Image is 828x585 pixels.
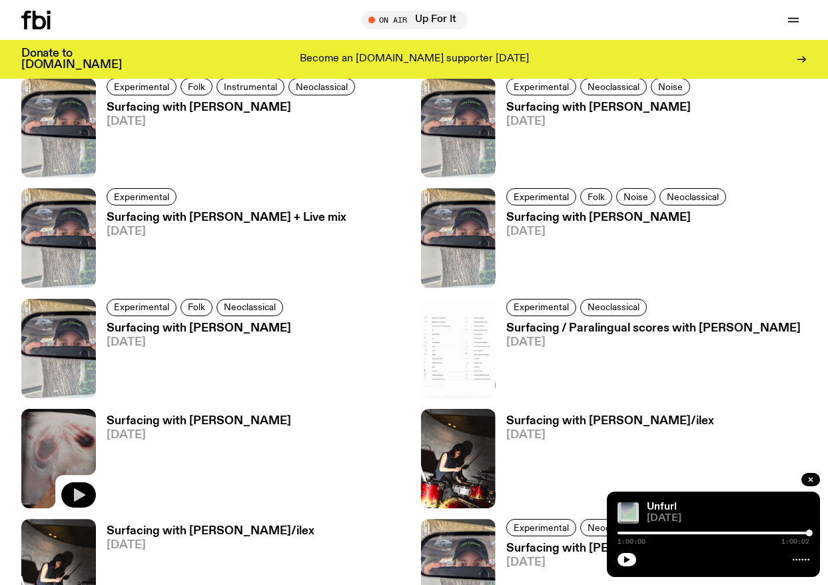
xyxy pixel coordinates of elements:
[506,337,801,348] span: [DATE]
[580,188,612,205] a: Folk
[107,416,291,427] h3: Surfacing with [PERSON_NAME]
[107,116,359,127] span: [DATE]
[21,48,122,71] h3: Donate to [DOMAIN_NAME]
[107,430,291,441] span: [DATE]
[580,519,647,536] a: Neoclassical
[659,188,726,205] a: Neoclassical
[658,81,683,91] span: Noise
[224,302,276,312] span: Neoclassical
[107,299,177,316] a: Experimental
[188,81,205,91] span: Folk
[107,226,346,237] span: [DATE]
[96,102,359,177] a: Surfacing with [PERSON_NAME][DATE]
[506,78,576,95] a: Experimental
[506,323,801,334] h3: Surfacing / Paralingual scores with [PERSON_NAME]
[647,502,677,512] a: Unfurl
[506,188,576,205] a: Experimental
[588,192,605,202] span: Folk
[506,102,694,113] h3: Surfacing with [PERSON_NAME]
[506,212,730,223] h3: Surfacing with [PERSON_NAME]
[506,116,694,127] span: [DATE]
[506,299,576,316] a: Experimental
[96,212,346,287] a: Surfacing with [PERSON_NAME] + Live mix[DATE]
[588,523,639,533] span: Neoclassical
[616,188,655,205] a: Noise
[421,299,496,398] img: Paralingual scores by Clara Mosconi
[224,81,277,91] span: Instrumental
[188,302,205,312] span: Folk
[514,302,569,312] span: Experimental
[623,192,648,202] span: Noise
[296,81,348,91] span: Neoclassical
[580,78,647,95] a: Neoclassical
[114,81,169,91] span: Experimental
[181,299,212,316] a: Folk
[588,81,639,91] span: Neoclassical
[506,416,714,427] h3: Surfacing with [PERSON_NAME]/ilex
[107,540,314,551] span: [DATE]
[300,53,529,65] p: Become an [DOMAIN_NAME] supporter [DATE]
[588,302,639,312] span: Neoclassical
[496,102,694,177] a: Surfacing with [PERSON_NAME][DATE]
[514,523,569,533] span: Experimental
[107,337,291,348] span: [DATE]
[114,302,169,312] span: Experimental
[506,519,576,536] a: Experimental
[362,11,467,29] button: On AirUp For It
[496,416,714,508] a: Surfacing with [PERSON_NAME]/ilex[DATE]
[506,226,730,237] span: [DATE]
[647,514,809,524] span: [DATE]
[514,81,569,91] span: Experimental
[107,188,177,205] a: Experimental
[107,212,346,223] h3: Surfacing with [PERSON_NAME] + Live mix
[506,430,714,441] span: [DATE]
[580,299,647,316] a: Neoclassical
[288,78,355,95] a: Neoclassical
[181,78,212,95] a: Folk
[216,78,284,95] a: Instrumental
[96,323,291,398] a: Surfacing with [PERSON_NAME][DATE]
[421,409,496,508] img: Image by Billy Zammit
[107,526,314,537] h3: Surfacing with [PERSON_NAME]/ilex
[107,323,291,334] h3: Surfacing with [PERSON_NAME]
[514,192,569,202] span: Experimental
[651,78,690,95] a: Noise
[107,102,359,113] h3: Surfacing with [PERSON_NAME]
[114,192,169,202] span: Experimental
[496,323,801,398] a: Surfacing / Paralingual scores with [PERSON_NAME][DATE]
[96,416,291,508] a: Surfacing with [PERSON_NAME][DATE]
[781,538,809,545] span: 1:00:02
[667,192,719,202] span: Neoclassical
[107,78,177,95] a: Experimental
[506,543,691,554] h3: Surfacing with [PERSON_NAME]
[216,299,283,316] a: Neoclassical
[496,212,730,287] a: Surfacing with [PERSON_NAME][DATE]
[618,538,645,545] span: 1:00:00
[506,557,691,568] span: [DATE]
